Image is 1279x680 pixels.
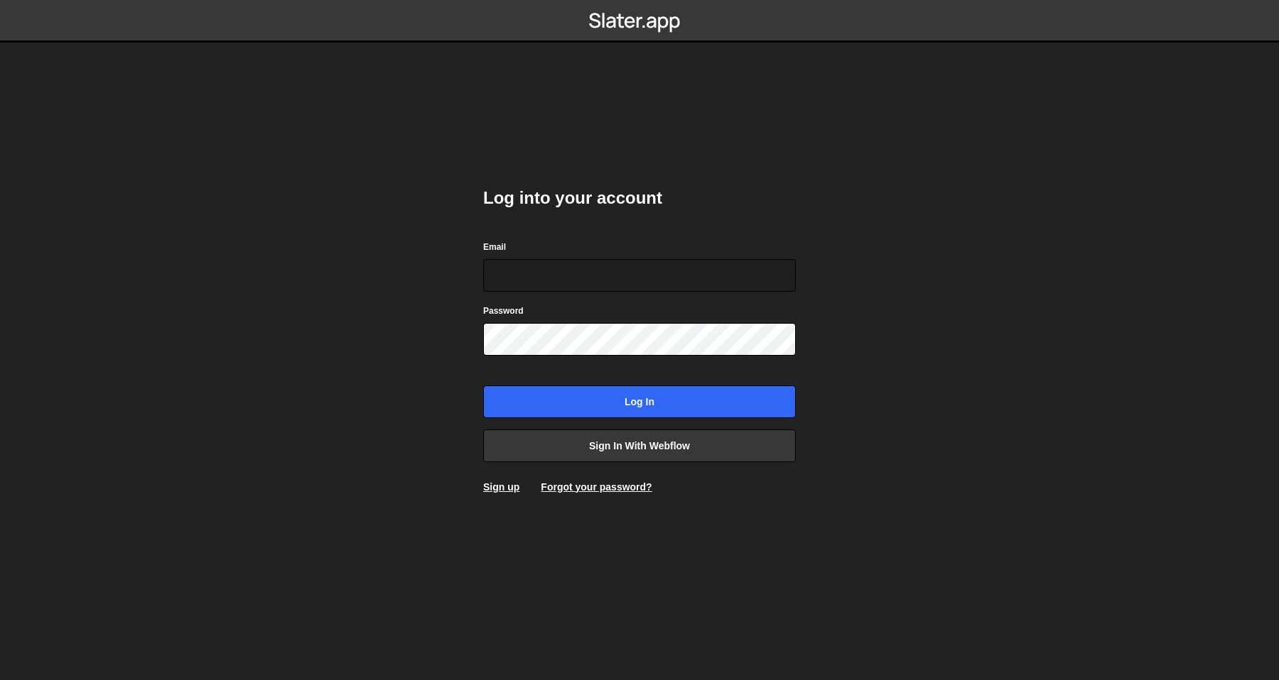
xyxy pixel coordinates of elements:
[483,304,524,318] label: Password
[483,429,796,462] a: Sign in with Webflow
[483,187,796,209] h2: Log into your account
[483,240,506,254] label: Email
[483,385,796,418] input: Log in
[483,481,519,493] a: Sign up
[541,481,652,493] a: Forgot your password?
